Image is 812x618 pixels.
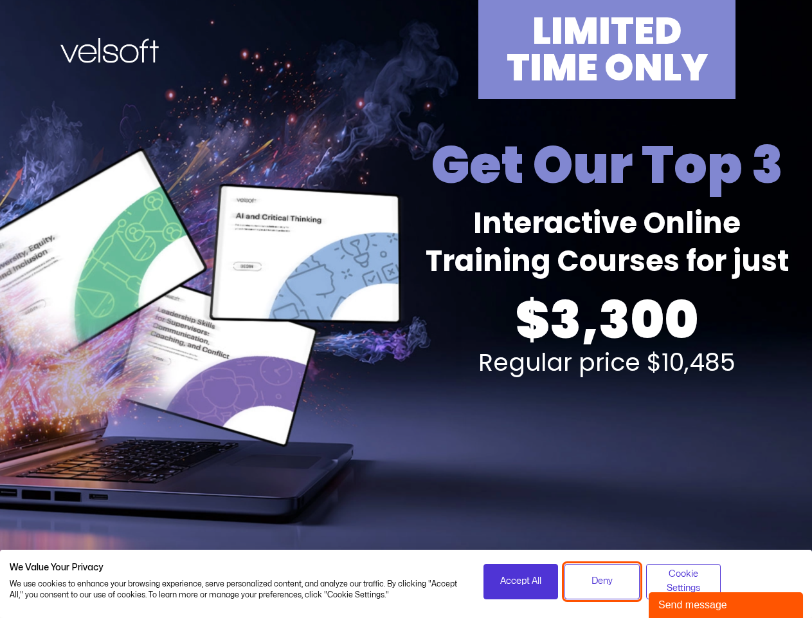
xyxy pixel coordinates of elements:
h2: LIMITED TIME ONLY [485,13,729,86]
h2: Regular price $10,485 [410,350,805,375]
button: Adjust cookie preferences [646,564,721,599]
button: Deny all cookies [564,564,640,599]
h2: $3,300 [410,286,805,353]
h2: Interactive Online Training Courses for just [410,205,805,280]
button: Accept all cookies [483,564,559,599]
span: Accept All [500,574,541,588]
iframe: chat widget [649,590,806,618]
p: We use cookies to enhance your browsing experience, serve personalized content, and analyze our t... [10,579,464,601]
h2: We Value Your Privacy [10,562,464,574]
span: Deny [591,574,613,588]
h2: Get Our Top 3 [410,131,805,198]
span: Cookie Settings [654,567,713,596]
